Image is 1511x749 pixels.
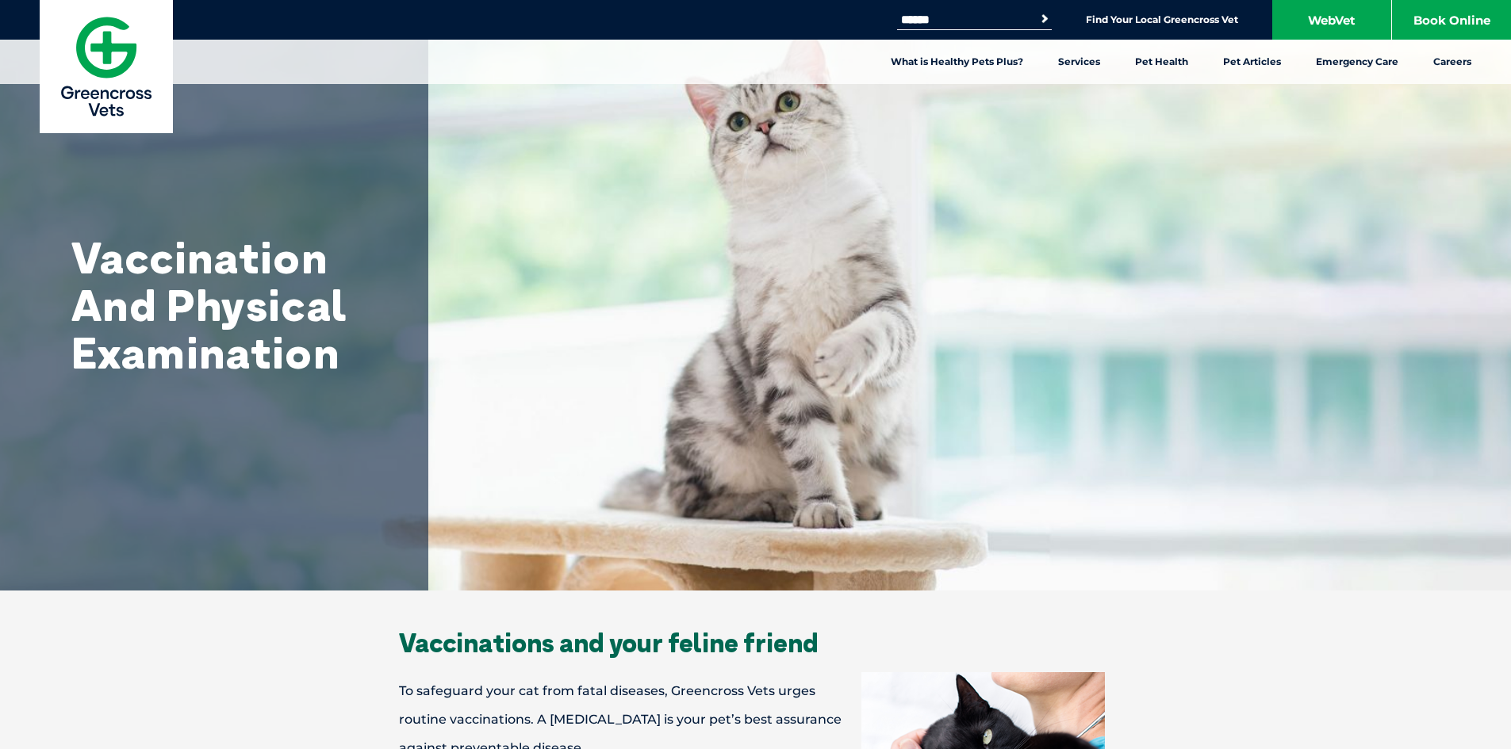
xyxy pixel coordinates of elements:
span: Vaccinations and your feline friend [399,627,819,659]
a: Pet Health [1118,40,1206,84]
a: What is Healthy Pets Plus? [873,40,1041,84]
button: Search [1037,11,1053,27]
h1: Vaccination And Physical Examination [71,234,389,376]
a: Find Your Local Greencross Vet [1086,13,1238,26]
a: Services [1041,40,1118,84]
a: Emergency Care [1298,40,1416,84]
a: Pet Articles [1206,40,1298,84]
a: Careers [1416,40,1489,84]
